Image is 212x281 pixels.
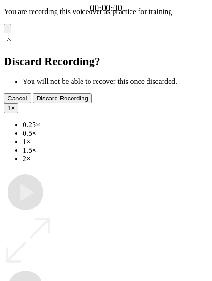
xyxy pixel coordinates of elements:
li: You will not be able to recover this once discarded. [23,77,208,86]
h2: Discard Recording? [4,55,208,68]
li: 1× [23,138,208,146]
li: 1.5× [23,146,208,155]
li: 2× [23,155,208,163]
button: Discard Recording [33,93,92,103]
button: Cancel [4,93,31,103]
span: 1 [8,105,11,112]
p: You are recording this voiceover as practice for training [4,8,208,16]
li: 0.5× [23,129,208,138]
a: 00:00:00 [90,3,122,13]
li: 0.25× [23,121,208,129]
button: 1× [4,103,18,113]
